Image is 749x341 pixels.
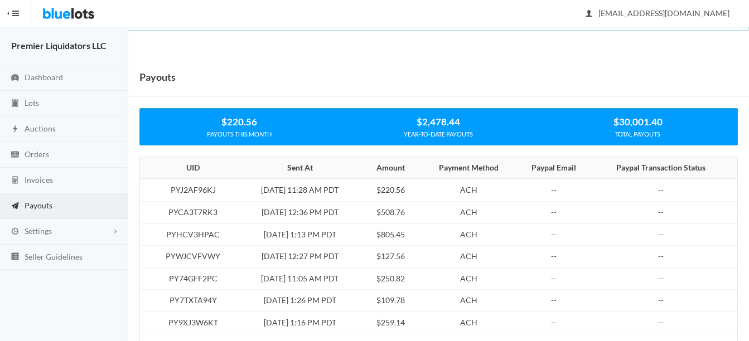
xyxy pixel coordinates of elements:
span: Dashboard [25,72,63,82]
td: [DATE] 1:16 PM PDT [240,312,360,334]
ion-icon: cash [9,150,21,160]
ion-icon: calculator [9,176,21,186]
td: -- [591,202,737,224]
td: PY74GFF2PC [140,267,240,290]
th: UID [140,157,240,179]
span: Invoices [25,175,53,184]
strong: Premier Liquidators LLC [11,40,107,51]
td: $127.56 [360,246,421,268]
td: PYJ2AF96KJ [140,179,240,201]
td: -- [516,312,591,334]
th: Paypal Email [516,157,591,179]
td: -- [516,202,591,224]
strong: $220.56 [221,116,257,128]
td: $805.45 [360,223,421,246]
div: PAYOUTS THIS MONTH [140,129,339,139]
td: ACH [421,312,516,334]
td: $250.82 [360,267,421,290]
span: Orders [25,149,49,159]
th: Paypal Transaction Status [591,157,737,179]
ion-icon: list box [9,252,21,262]
td: -- [591,223,737,246]
ion-icon: cog [9,227,21,237]
td: ACH [421,267,516,290]
ion-icon: paper plane [9,201,21,212]
td: PY9XJ3W6KT [140,312,240,334]
span: Payouts [25,201,52,210]
td: PY7TXTA94Y [140,290,240,312]
td: -- [591,290,737,312]
th: Payment Method [421,157,516,179]
td: $109.78 [360,290,421,312]
h1: Payouts [139,69,176,85]
td: ACH [421,223,516,246]
td: $508.76 [360,202,421,224]
td: ACH [421,290,516,312]
td: PYWJCVFVWY [140,246,240,268]
td: -- [516,246,591,268]
td: -- [516,223,591,246]
td: $259.14 [360,312,421,334]
td: PYHCV3HPAC [140,223,240,246]
strong: $30,001.40 [613,116,663,128]
td: -- [516,179,591,201]
td: -- [591,267,737,290]
td: -- [591,312,737,334]
td: [DATE] 1:13 PM PDT [240,223,360,246]
span: Lots [25,98,39,108]
div: YEAR-TO-DATE PAYOUTS [339,129,538,139]
td: ACH [421,202,516,224]
td: $220.56 [360,179,421,201]
td: -- [591,179,737,201]
td: [DATE] 1:26 PM PDT [240,290,360,312]
strong: $2,478.44 [417,116,460,128]
td: -- [516,267,591,290]
td: [DATE] 11:05 AM PDT [240,267,360,290]
td: [DATE] 11:28 AM PDT [240,179,360,201]
td: [DATE] 12:36 PM PDT [240,202,360,224]
div: TOTAL PAYOUTS [538,129,737,139]
ion-icon: speedometer [9,73,21,84]
td: ACH [421,179,516,201]
td: [DATE] 12:27 PM PDT [240,246,360,268]
td: ACH [421,246,516,268]
td: -- [516,290,591,312]
span: Auctions [25,124,56,133]
ion-icon: clipboard [9,99,21,109]
th: Amount [360,157,421,179]
span: Seller Guidelines [25,252,83,261]
ion-icon: flash [9,124,21,135]
span: [EMAIL_ADDRESS][DOMAIN_NAME] [586,8,729,18]
td: PYCA3T7RK3 [140,202,240,224]
td: -- [591,246,737,268]
ion-icon: person [583,9,595,20]
span: Settings [25,226,52,236]
th: Sent At [240,157,360,179]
